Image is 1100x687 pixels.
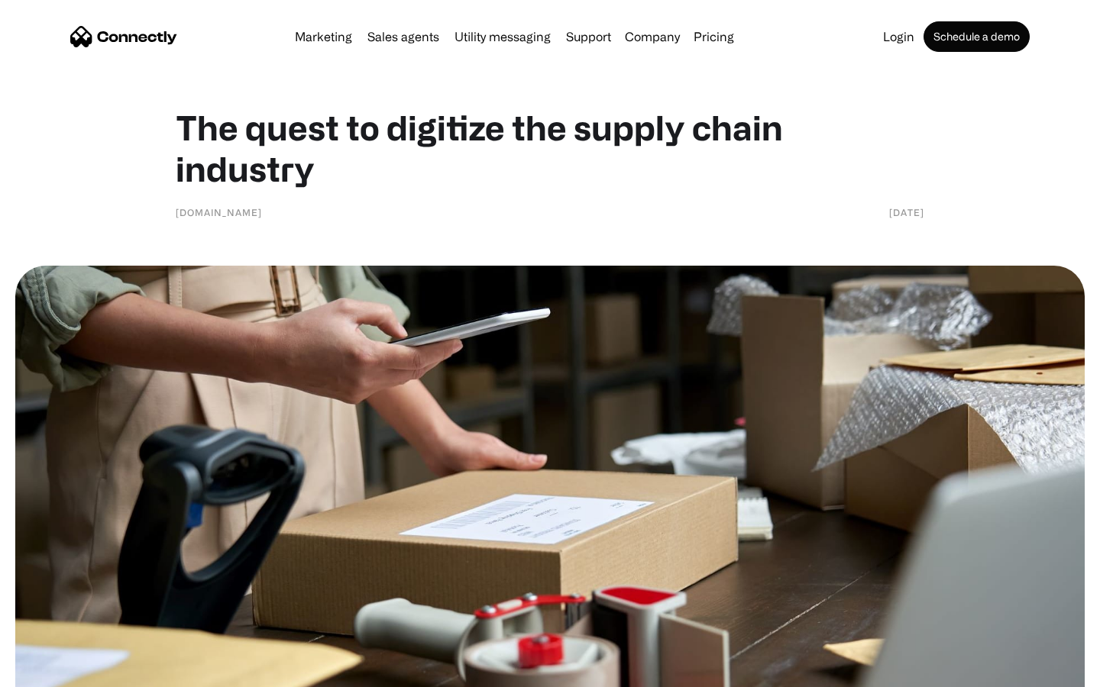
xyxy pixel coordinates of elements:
[560,31,617,43] a: Support
[176,107,924,189] h1: The quest to digitize the supply chain industry
[448,31,557,43] a: Utility messaging
[15,660,92,682] aside: Language selected: English
[687,31,740,43] a: Pricing
[176,205,262,220] div: [DOMAIN_NAME]
[289,31,358,43] a: Marketing
[924,21,1030,52] a: Schedule a demo
[877,31,920,43] a: Login
[625,26,680,47] div: Company
[31,660,92,682] ul: Language list
[361,31,445,43] a: Sales agents
[889,205,924,220] div: [DATE]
